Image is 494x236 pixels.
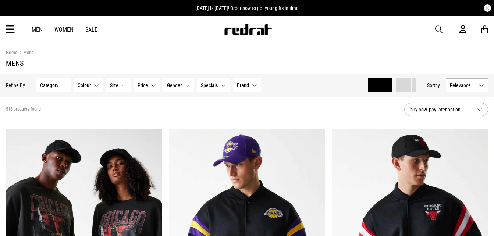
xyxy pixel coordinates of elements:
a: Mens [17,50,33,57]
button: buy now, pay later option [404,103,488,116]
button: Specials [197,78,230,92]
img: Redrat logo [224,24,272,35]
a: Home [6,50,17,55]
span: Size [110,82,118,88]
a: Sale [85,26,97,33]
span: Colour [78,82,91,88]
span: 516 products found [6,107,41,112]
span: Specials [201,82,218,88]
button: Sortby [427,81,440,90]
span: [DATE] is [DATE]! Order now to get your gifts in time [195,5,299,11]
p: Refine By [6,82,25,88]
span: buy now, pay later option [410,105,471,114]
span: Relevance [450,82,476,88]
span: Category [40,82,58,88]
span: by [435,82,440,88]
button: Colour [74,78,103,92]
span: Price [138,82,148,88]
span: Brand [237,82,249,88]
a: Women [54,26,74,33]
button: Category [36,78,71,92]
button: Size [106,78,131,92]
button: Relevance [446,78,488,92]
button: Brand [233,78,261,92]
span: Gender [167,82,182,88]
a: Men [32,26,43,33]
h1: Mens [6,59,488,68]
button: Price [134,78,160,92]
button: Gender [163,78,194,92]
